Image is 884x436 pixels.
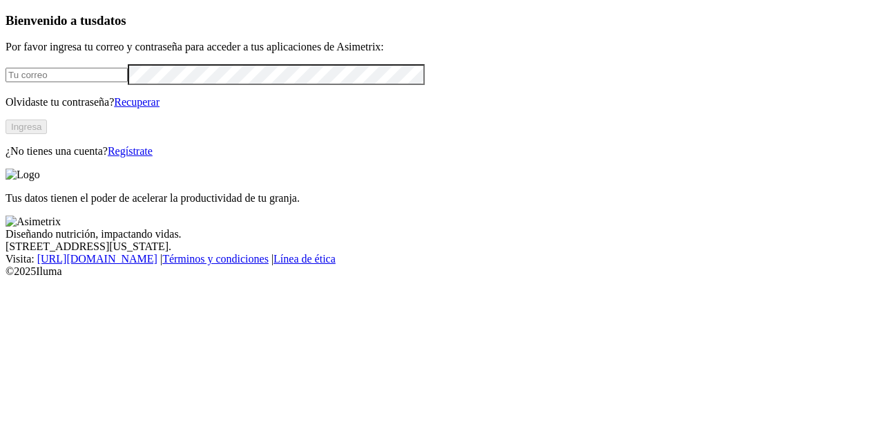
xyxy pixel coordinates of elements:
[6,13,878,28] h3: Bienvenido a tus
[6,68,128,82] input: Tu correo
[6,240,878,253] div: [STREET_ADDRESS][US_STATE].
[273,253,336,265] a: Línea de ética
[108,145,153,157] a: Regístrate
[6,145,878,158] p: ¿No tienes una cuenta?
[6,169,40,181] img: Logo
[6,265,878,278] div: © 2025 Iluma
[6,96,878,108] p: Olvidaste tu contraseña?
[6,216,61,228] img: Asimetrix
[6,120,47,134] button: Ingresa
[97,13,126,28] span: datos
[162,253,269,265] a: Términos y condiciones
[6,253,878,265] div: Visita : | |
[114,96,160,108] a: Recuperar
[6,228,878,240] div: Diseñando nutrición, impactando vidas.
[37,253,157,265] a: [URL][DOMAIN_NAME]
[6,192,878,205] p: Tus datos tienen el poder de acelerar la productividad de tu granja.
[6,41,878,53] p: Por favor ingresa tu correo y contraseña para acceder a tus aplicaciones de Asimetrix:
